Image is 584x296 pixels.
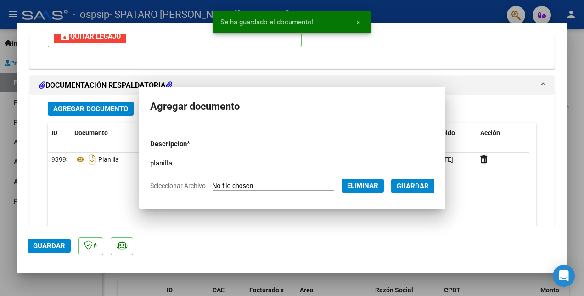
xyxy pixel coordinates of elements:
datatable-header-cell: Subido [431,123,477,143]
datatable-header-cell: Documento [71,123,371,143]
span: ID [51,129,57,137]
div: DOCUMENTACIÓN RESPALDATORIA [30,95,554,283]
span: 93993 [51,156,70,163]
datatable-header-cell: Acción [477,123,522,143]
i: Descargar documento [86,152,98,167]
span: Guardar [397,182,429,190]
span: x [357,18,360,26]
span: Seleccionar Archivo [150,182,206,189]
h1: DOCUMENTACIÓN RESPALDATORIA [39,80,172,91]
span: Acción [480,129,500,137]
button: Agregar Documento [48,102,134,116]
p: Descripcion [150,139,236,149]
mat-expansion-panel-header: DOCUMENTACIÓN RESPALDATORIA [30,76,554,95]
mat-icon: save [59,30,70,41]
span: Eliminar [347,182,378,190]
button: Quitar Legajo [54,29,126,43]
span: Planilla [74,156,119,163]
span: Documento [74,129,108,137]
button: Guardar [391,179,434,193]
span: Guardar [33,242,65,250]
button: Guardar [28,239,71,253]
button: Eliminar [342,179,384,193]
span: Se ha guardado el documento! [220,17,314,27]
datatable-header-cell: ID [48,123,71,143]
div: Open Intercom Messenger [553,265,575,287]
h2: Agregar documento [150,98,434,115]
span: Agregar Documento [53,105,128,113]
span: Quitar Legajo [59,32,121,40]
